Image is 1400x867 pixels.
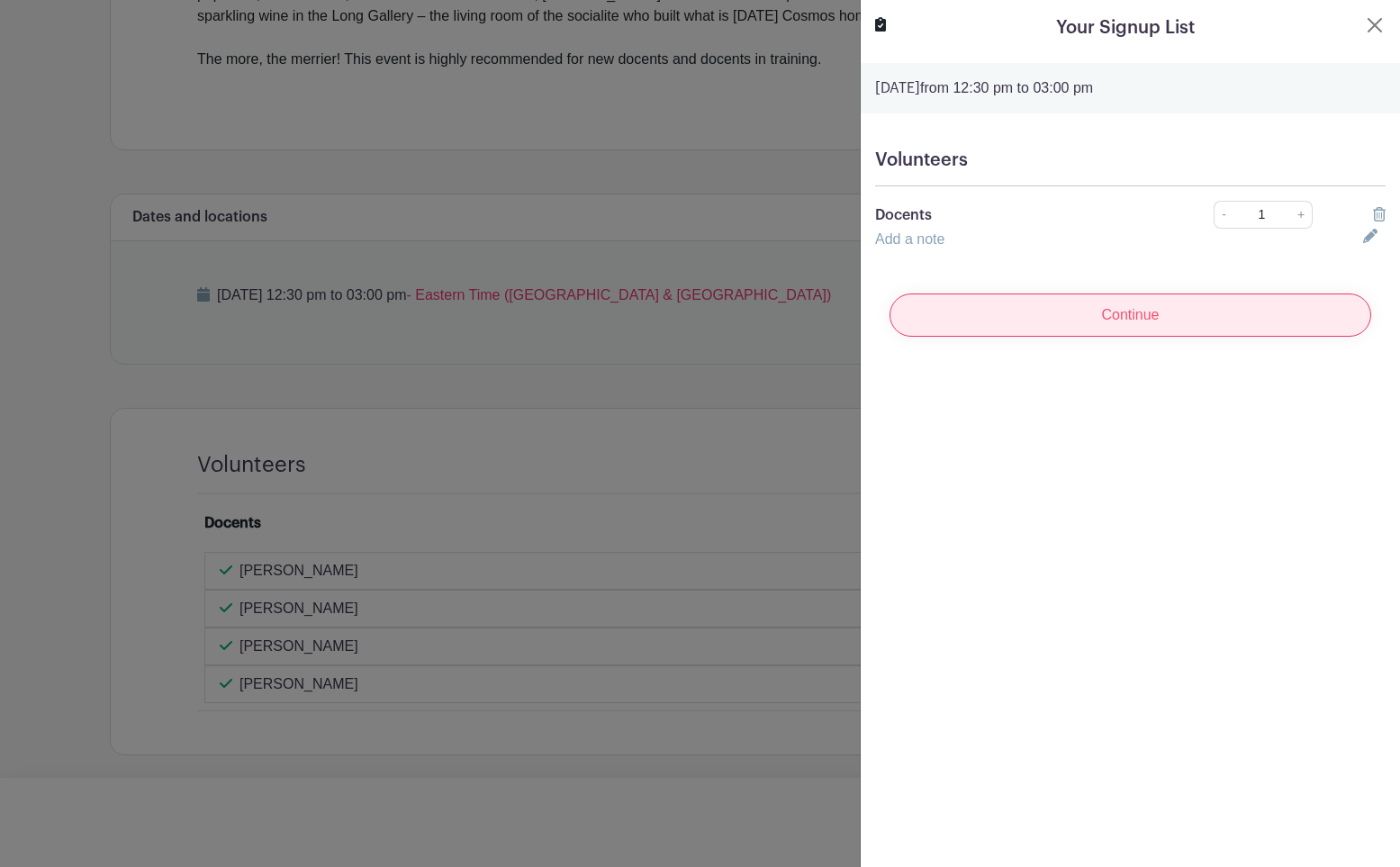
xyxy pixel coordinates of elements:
[875,77,1386,99] p: from 12:30 pm to 03:00 pm
[1290,201,1313,229] a: +
[1056,14,1195,41] h5: Your Signup List
[1214,201,1233,229] a: -
[890,294,1371,337] input: Continue
[875,149,1386,171] h5: Volunteers
[1364,14,1386,36] button: Close
[875,81,920,95] strong: [DATE]
[875,231,944,247] a: Add a note
[875,204,1164,226] p: Docents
